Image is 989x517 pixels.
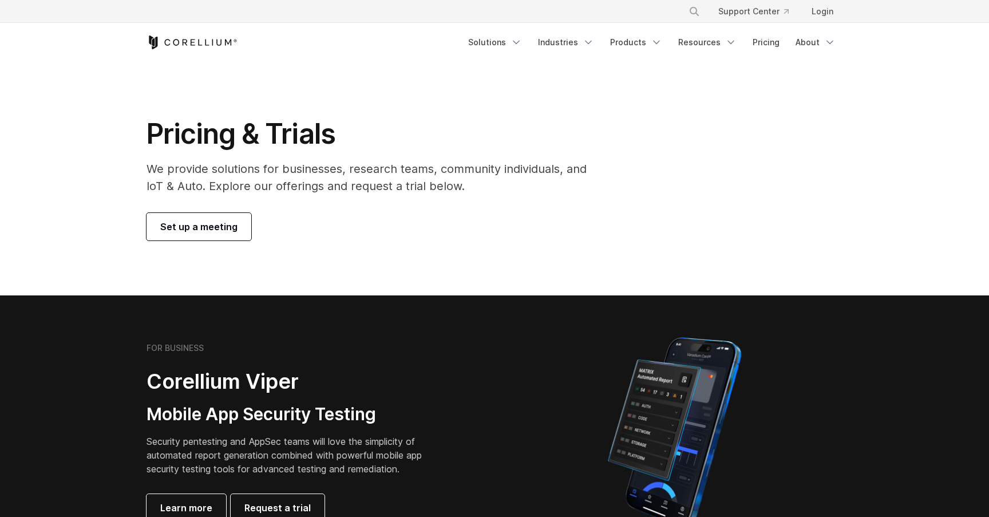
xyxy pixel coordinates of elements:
[684,1,705,22] button: Search
[531,32,601,53] a: Industries
[709,1,798,22] a: Support Center
[147,213,251,240] a: Set up a meeting
[461,32,842,53] div: Navigation Menu
[789,32,842,53] a: About
[147,343,204,353] h6: FOR BUSINESS
[603,32,669,53] a: Products
[244,501,311,515] span: Request a trial
[147,404,440,425] h3: Mobile App Security Testing
[147,117,603,151] h1: Pricing & Trials
[802,1,842,22] a: Login
[147,369,440,394] h2: Corellium Viper
[147,435,440,476] p: Security pentesting and AppSec teams will love the simplicity of automated report generation comb...
[671,32,743,53] a: Resources
[461,32,529,53] a: Solutions
[147,35,238,49] a: Corellium Home
[675,1,842,22] div: Navigation Menu
[160,220,238,234] span: Set up a meeting
[160,501,212,515] span: Learn more
[147,160,603,195] p: We provide solutions for businesses, research teams, community individuals, and IoT & Auto. Explo...
[746,32,786,53] a: Pricing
